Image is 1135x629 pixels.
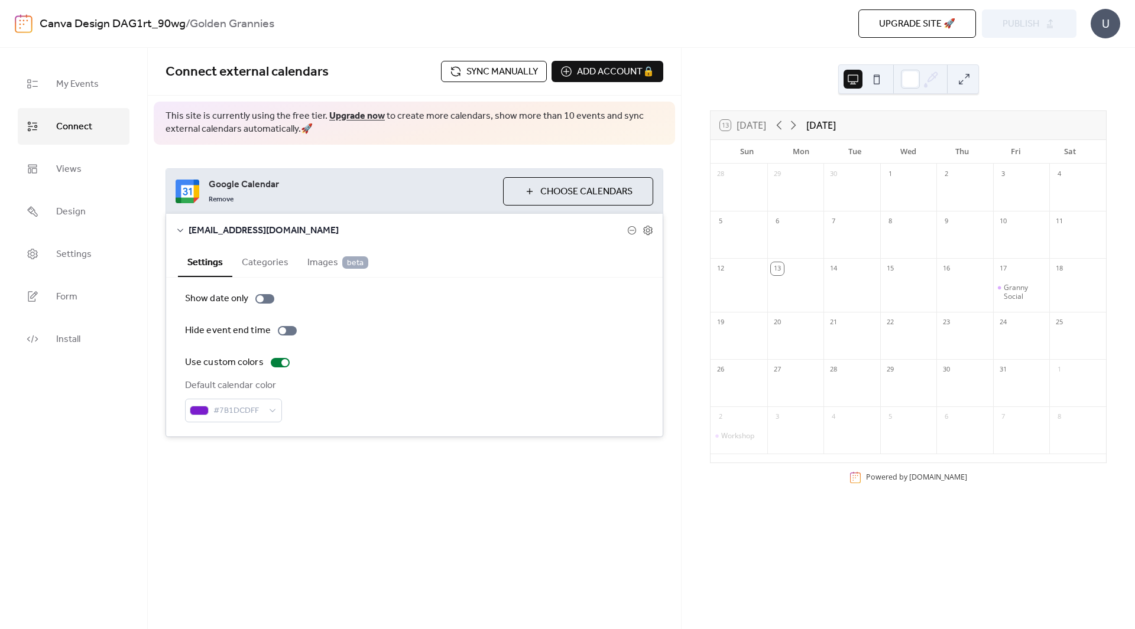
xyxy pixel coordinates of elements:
span: beta [342,256,368,269]
div: 3 [771,410,784,423]
b: Golden Grannies [190,13,274,35]
div: 20 [771,316,784,329]
div: 2 [714,410,727,423]
button: Settings [178,247,232,277]
div: Wed [881,140,935,164]
div: 1 [1053,363,1066,376]
img: logo [15,14,33,33]
span: My Events [56,75,99,94]
span: Views [56,160,82,179]
div: 10 [997,215,1010,228]
span: Remove [209,195,234,204]
div: Granny Social [1004,283,1045,301]
div: U [1091,9,1120,38]
div: 3 [997,168,1010,181]
button: Upgrade site 🚀 [858,9,976,38]
a: Views [18,151,129,187]
span: Choose Calendars [540,185,633,199]
div: 4 [1053,168,1066,181]
span: This site is currently using the free tier. to create more calendars, show more than 10 events an... [166,110,663,136]
div: 29 [771,168,784,181]
div: Mon [774,140,828,164]
div: 5 [714,215,727,228]
a: My Events [18,66,129,102]
div: 8 [884,215,897,228]
div: 8 [1053,410,1066,423]
div: 4 [827,410,840,423]
div: 31 [997,363,1010,376]
button: Categories [232,247,298,276]
span: Install [56,330,80,349]
span: Connect external calendars [166,59,329,85]
button: Choose Calendars [503,177,653,206]
a: Connect [18,108,129,145]
div: 18 [1053,262,1066,275]
button: Images beta [298,247,378,276]
div: 14 [827,262,840,275]
div: 23 [940,316,953,329]
div: 29 [884,363,897,376]
div: Sun [720,140,774,164]
div: Use custom colors [185,356,264,370]
div: Workshop [721,431,754,441]
div: 2 [940,168,953,181]
a: Canva Design DAG1rt_90wg [40,13,186,35]
div: 25 [1053,316,1066,329]
span: Upgrade site 🚀 [879,17,955,31]
div: Tue [828,140,881,164]
div: Default calendar color [185,379,280,393]
div: [DATE] [806,118,836,132]
div: 30 [940,363,953,376]
div: 28 [827,363,840,376]
span: Images [307,256,368,270]
a: Settings [18,236,129,272]
div: 19 [714,316,727,329]
div: Hide event end time [185,324,271,338]
a: [DOMAIN_NAME] [909,472,967,483]
div: 22 [884,316,897,329]
b: / [186,13,190,35]
span: Sync manually [466,65,538,79]
div: 24 [997,316,1010,329]
span: Google Calendar [209,178,494,192]
div: 7 [827,215,840,228]
div: 5 [884,410,897,423]
div: Powered by [866,472,967,483]
a: Upgrade now [329,107,385,125]
div: 6 [771,215,784,228]
a: Install [18,321,129,357]
div: 6 [940,410,953,423]
div: 13 [771,262,784,275]
div: Fri [989,140,1043,164]
span: Settings [56,245,92,264]
div: 1 [884,168,897,181]
a: Form [18,278,129,315]
div: 17 [997,262,1010,275]
div: 27 [771,363,784,376]
div: 28 [714,168,727,181]
a: Design [18,193,129,230]
div: 30 [827,168,840,181]
div: 11 [1053,215,1066,228]
div: 12 [714,262,727,275]
div: 9 [940,215,953,228]
div: 7 [997,410,1010,423]
div: Workshop [711,431,767,441]
button: Sync manually [441,61,547,82]
span: #7B1DCDFF [213,404,263,418]
span: Design [56,203,86,221]
div: 26 [714,363,727,376]
span: Connect [56,118,92,136]
div: Granny Social [993,283,1050,301]
div: 16 [940,262,953,275]
span: [EMAIL_ADDRESS][DOMAIN_NAME] [189,224,627,238]
div: 21 [827,316,840,329]
span: Form [56,288,77,307]
img: google [176,180,199,203]
div: Thu [935,140,989,164]
div: Sat [1043,140,1097,164]
div: Show date only [185,292,248,306]
div: 15 [884,262,897,275]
